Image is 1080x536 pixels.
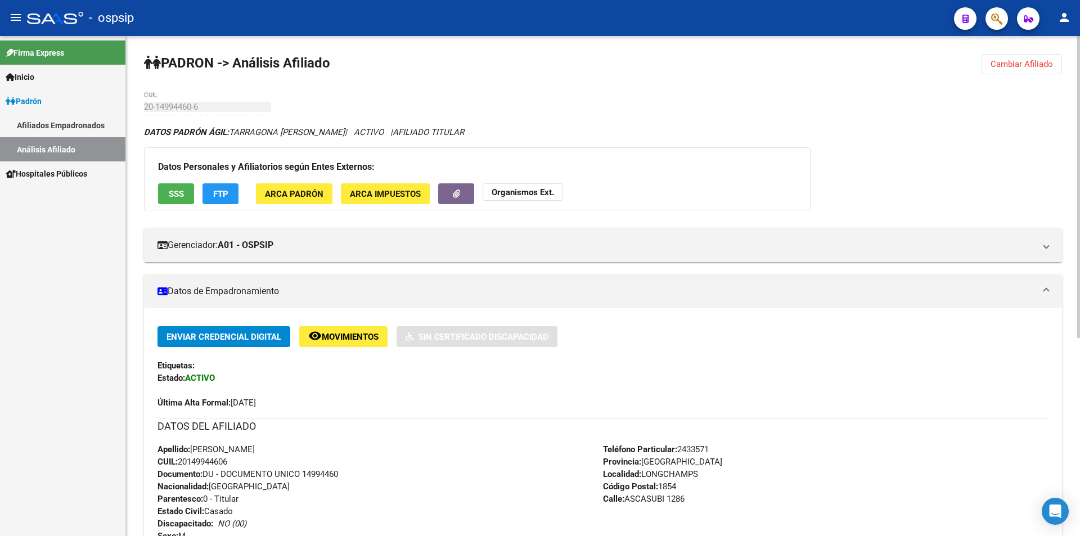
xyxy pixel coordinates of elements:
strong: Localidad: [603,469,641,479]
span: [PERSON_NAME] [157,444,255,454]
strong: Calle: [603,494,624,504]
strong: DATOS PADRÓN ÁGIL: [144,127,229,137]
span: ARCA Impuestos [350,189,421,199]
button: Organismos Ext. [483,183,563,201]
mat-icon: menu [9,11,22,24]
strong: CUIL: [157,457,178,467]
mat-expansion-panel-header: Datos de Empadronamiento [144,274,1062,308]
button: Cambiar Afiliado [982,54,1062,74]
button: ARCA Impuestos [341,183,430,204]
span: ASCASUBI 1286 [603,494,685,504]
span: Hospitales Públicos [6,168,87,180]
button: Movimientos [299,326,388,347]
span: Cambiar Afiliado [991,59,1053,69]
span: 1854 [603,481,676,492]
span: FTP [213,189,228,199]
span: Firma Express [6,47,64,59]
strong: Estado: [157,373,185,383]
strong: Provincia: [603,457,641,467]
span: SSS [169,189,184,199]
span: [DATE] [157,398,256,408]
span: Casado [157,506,233,516]
span: Movimientos [322,332,379,342]
i: | ACTIVO | [144,127,464,137]
strong: Documento: [157,469,202,479]
strong: Nacionalidad: [157,481,209,492]
div: Open Intercom Messenger [1042,498,1069,525]
button: SSS [158,183,194,204]
i: NO (00) [218,519,246,529]
span: DU - DOCUMENTO UNICO 14994460 [157,469,338,479]
h3: DATOS DEL AFILIADO [157,418,1048,434]
strong: Estado Civil: [157,506,204,516]
span: Inicio [6,71,34,83]
span: AFILIADO TITULAR [393,127,464,137]
strong: Parentesco: [157,494,203,504]
h3: Datos Personales y Afiliatorios según Entes Externos: [158,159,796,175]
strong: Discapacitado: [157,519,213,529]
button: FTP [202,183,238,204]
mat-panel-title: Gerenciador: [157,239,1035,251]
span: [GEOGRAPHIC_DATA] [157,481,290,492]
span: [GEOGRAPHIC_DATA] [603,457,722,467]
mat-expansion-panel-header: Gerenciador:A01 - OSPSIP [144,228,1062,262]
mat-icon: person [1057,11,1071,24]
span: Enviar Credencial Digital [166,332,281,342]
strong: Organismos Ext. [492,187,554,197]
strong: Etiquetas: [157,361,195,371]
strong: Teléfono Particular: [603,444,677,454]
span: - ospsip [89,6,134,30]
span: Sin Certificado Discapacidad [418,332,548,342]
strong: Última Alta Formal: [157,398,231,408]
span: 0 - Titular [157,494,238,504]
span: Padrón [6,95,42,107]
span: TARRAGONA [PERSON_NAME] [144,127,345,137]
span: LONGCHAMPS [603,469,698,479]
strong: ACTIVO [185,373,215,383]
mat-icon: remove_red_eye [308,329,322,343]
button: ARCA Padrón [256,183,332,204]
strong: Apellido: [157,444,190,454]
span: ARCA Padrón [265,189,323,199]
button: Sin Certificado Discapacidad [397,326,557,347]
mat-panel-title: Datos de Empadronamiento [157,285,1035,298]
span: 20149944606 [157,457,227,467]
strong: PADRON -> Análisis Afiliado [144,55,330,71]
button: Enviar Credencial Digital [157,326,290,347]
strong: A01 - OSPSIP [218,239,273,251]
strong: Código Postal: [603,481,658,492]
span: 2433571 [603,444,709,454]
